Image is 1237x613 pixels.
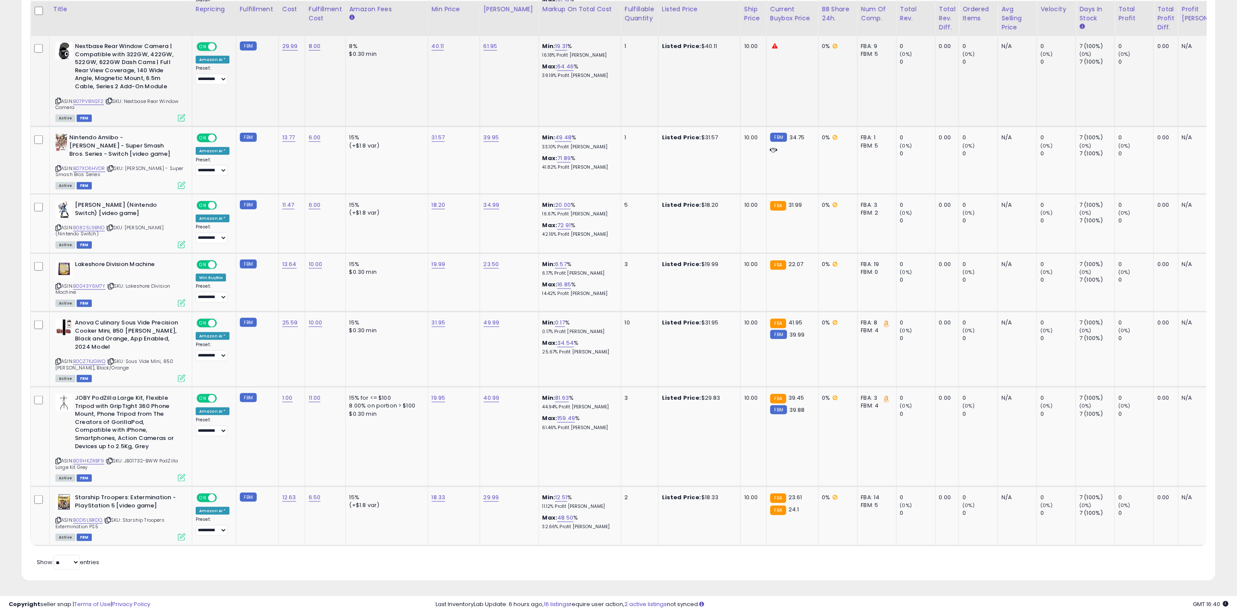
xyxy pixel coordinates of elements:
[1040,327,1053,334] small: (0%)
[1079,260,1114,268] div: 7 (100%)
[484,260,499,269] a: 23.50
[861,268,890,276] div: FBM: 0
[484,318,500,327] a: 49.99
[282,394,293,402] a: 1.00
[282,318,298,327] a: 25.59
[196,215,229,222] div: Amazon AI *
[1118,5,1150,23] div: Total Profit
[770,319,786,328] small: FBA
[309,318,323,327] a: 10.00
[861,50,890,58] div: FBM: 5
[962,269,975,276] small: (0%)
[484,133,499,142] a: 39.95
[861,5,893,23] div: Num of Comp.
[662,5,737,14] div: Listed Price
[1118,142,1130,149] small: (0%)
[1079,51,1092,58] small: (0%)
[1118,269,1130,276] small: (0%)
[625,134,652,141] div: 1
[240,5,275,14] div: Fulfillment
[349,201,421,209] div: 15%
[1118,42,1153,50] div: 0
[55,319,73,336] img: 41iahV5ev4L._SL40_.jpg
[662,42,701,50] b: Listed Price:
[770,201,786,211] small: FBA
[543,319,614,335] div: %
[55,394,73,411] img: 3159-eyt0fL._SL40_.jpg
[1040,58,1076,66] div: 0
[744,134,760,141] div: 10.00
[1040,5,1072,14] div: Velocity
[861,134,890,141] div: FBA: 1
[962,51,975,58] small: (0%)
[1118,276,1153,284] div: 0
[1079,201,1114,209] div: 7 (100%)
[939,260,953,268] div: 0.00
[73,457,104,465] a: B09HKZRBF9
[555,394,569,402] a: 81.63
[240,133,257,142] small: FBM
[543,73,614,79] p: 39.19% Profit [PERSON_NAME]
[309,260,323,269] a: 10.00
[543,5,617,14] div: Markup on Total Cost
[432,493,446,502] a: 18.33
[962,327,975,334] small: (0%)
[55,300,75,307] span: All listings currently available for purchase on Amazon
[282,133,295,142] a: 13.77
[939,5,956,32] div: Total Rev. Diff.
[662,133,701,141] b: Listed Price:
[1079,209,1092,216] small: (0%)
[543,211,614,217] p: 16.67% Profit [PERSON_NAME]
[543,63,614,79] div: %
[309,133,321,142] a: 6.00
[788,260,804,268] span: 22.07
[1157,134,1171,141] div: 0.00
[900,58,935,66] div: 0
[662,318,701,327] b: Listed Price:
[484,493,499,502] a: 29.99
[309,5,342,23] div: Fulfillment Cost
[555,260,567,269] a: 6.57
[962,42,998,50] div: 0
[557,154,571,163] a: 71.89
[196,157,229,176] div: Preset:
[962,319,998,327] div: 0
[216,261,229,269] span: OFF
[625,42,652,50] div: 1
[432,42,444,51] a: 40.11
[543,133,556,141] b: Min:
[196,65,229,84] div: Preset:
[900,42,935,50] div: 0
[77,241,92,249] span: FBM
[962,58,998,66] div: 0
[939,42,953,50] div: 0.00
[962,201,998,209] div: 0
[1118,58,1153,66] div: 0
[1001,134,1030,141] div: N/A
[557,221,571,230] a: 72.91
[484,201,500,209] a: 34.99
[543,231,614,237] p: 42.16% Profit [PERSON_NAME]
[55,260,185,306] div: ASIN:
[1079,5,1111,23] div: Days In Stock
[861,142,890,150] div: FBM: 5
[962,142,975,149] small: (0%)
[557,514,573,522] a: 48.50
[900,319,935,327] div: 0
[73,224,105,231] a: B0825L9BND
[349,50,421,58] div: $0.30 min
[962,134,998,141] div: 0
[1040,217,1076,225] div: 0
[744,5,763,23] div: Ship Price
[349,209,421,217] div: (+$1.8 var)
[555,493,567,502] a: 12.51
[73,517,103,524] a: B0D6L1BKDQ
[73,165,105,172] a: B07XD6HVDR
[543,52,614,58] p: 16.18% Profit [PERSON_NAME]
[555,133,572,142] a: 49.48
[55,98,179,111] span: | SKU: Nextbase Rear Window Camera
[1079,217,1114,225] div: 7 (100%)
[1182,134,1231,141] div: N/A
[349,134,421,141] div: 15%
[900,5,932,23] div: Total Rev.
